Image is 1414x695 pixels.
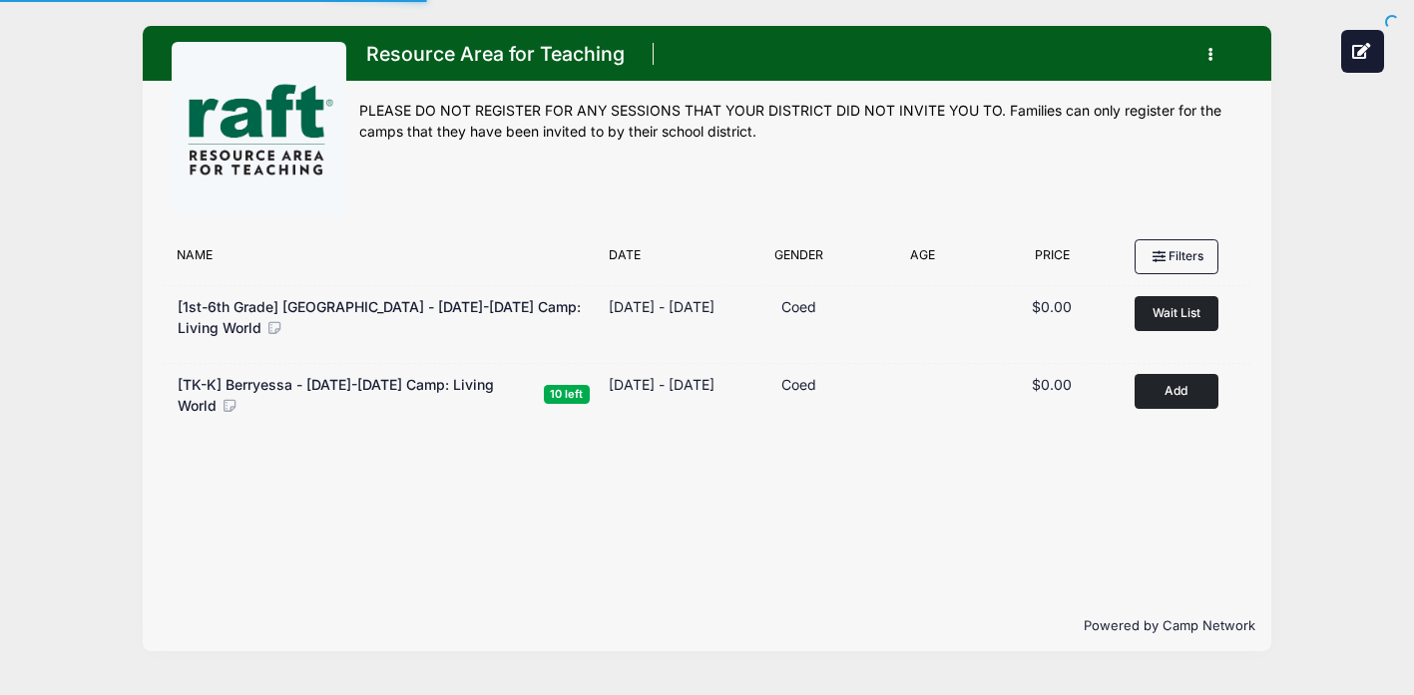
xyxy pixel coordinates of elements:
span: Wait List [1153,305,1200,320]
span: $0.00 [1032,376,1072,393]
button: Wait List [1135,296,1218,331]
span: Coed [781,298,816,315]
div: Gender [739,246,858,274]
div: Name [168,246,600,274]
button: Filters [1135,239,1218,273]
h1: Resource Area for Teaching [359,37,631,72]
span: Coed [781,376,816,393]
span: [1st-6th Grade] [GEOGRAPHIC_DATA] - [DATE]-[DATE] Camp: Living World [178,298,581,336]
button: Add [1135,374,1218,409]
p: Powered by Camp Network [159,616,1254,636]
img: logo [185,55,334,204]
div: PLEASE DO NOT REGISTER FOR ANY SESSIONS THAT YOUR DISTRICT DID NOT INVITE YOU TO. Families can on... [359,101,1241,143]
span: [TK-K] Berryessa - [DATE]-[DATE] Camp: Living World [178,376,494,414]
span: 10 left [544,385,590,404]
div: Price [988,246,1118,274]
div: Age [858,246,988,274]
div: [DATE] - [DATE] [609,374,714,395]
div: Date [599,246,739,274]
span: $0.00 [1032,298,1072,315]
div: [DATE] - [DATE] [609,296,714,317]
